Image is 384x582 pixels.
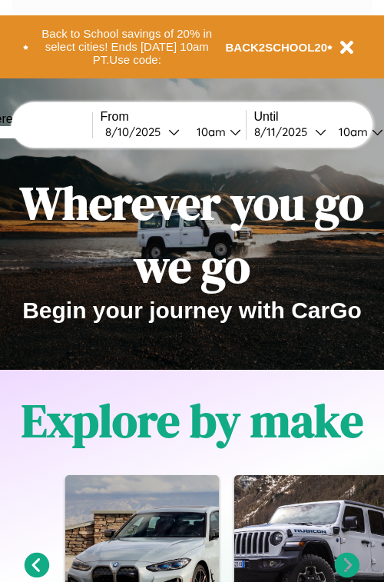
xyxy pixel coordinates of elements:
div: 8 / 11 / 2025 [254,125,315,139]
h1: Explore by make [22,389,363,452]
label: From [101,110,246,124]
div: 10am [189,125,230,139]
div: 8 / 10 / 2025 [105,125,168,139]
button: 8/10/2025 [101,124,184,140]
button: Back to School savings of 20% in select cities! Ends [DATE] 10am PT.Use code: [28,23,226,71]
button: 10am [184,124,246,140]
b: BACK2SCHOOL20 [226,41,328,54]
div: 10am [331,125,372,139]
